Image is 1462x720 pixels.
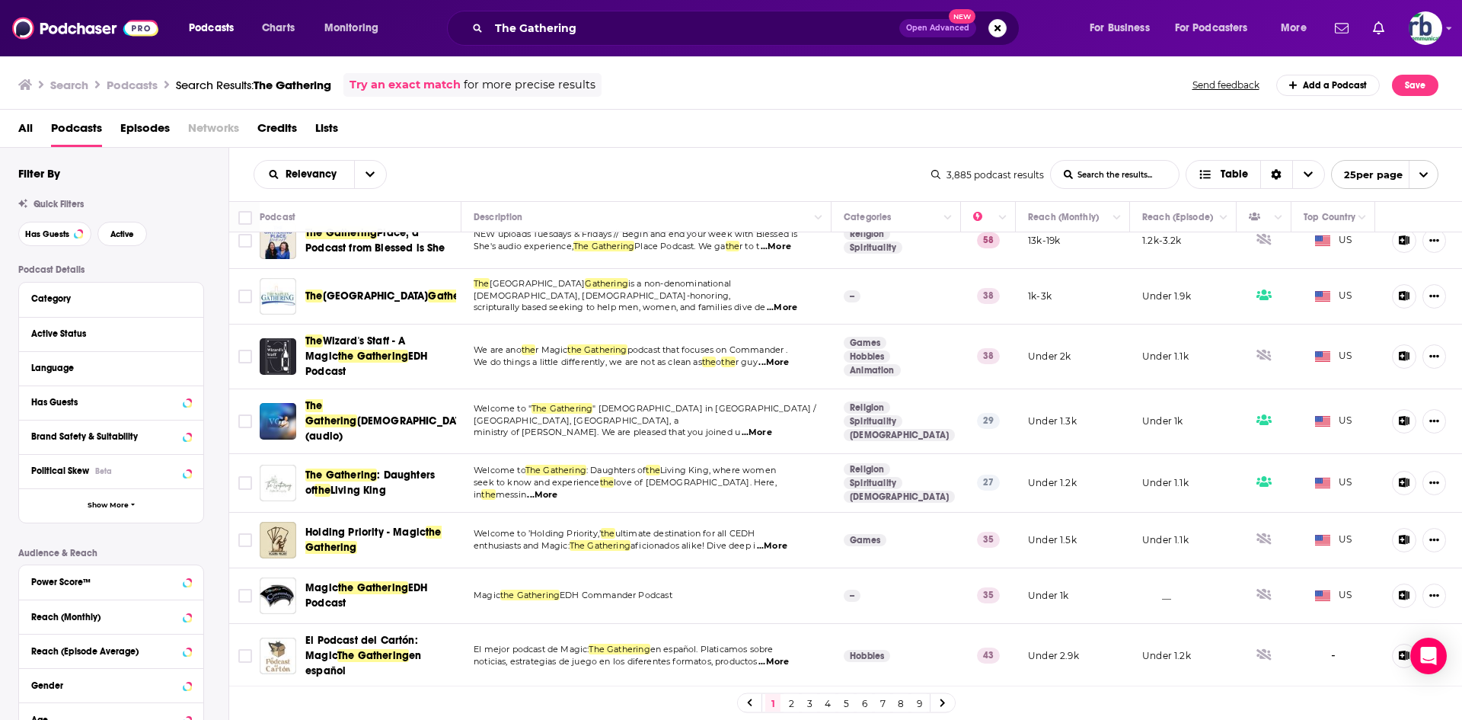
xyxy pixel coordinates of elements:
div: Power Score [973,208,994,226]
span: ...More [757,540,787,552]
p: Under 1.9k [1142,290,1191,302]
a: All [18,116,33,147]
span: The Gathering [525,465,586,475]
button: Active [97,222,147,246]
button: open menu [314,16,398,40]
div: Category [31,293,181,304]
span: scripturally based seeking to help men, women, and families dive de [474,302,765,312]
p: Under 1.3k [1028,414,1077,427]
a: Religion [844,402,890,414]
button: Save [1392,75,1438,96]
button: Political SkewBeta [31,461,191,480]
span: US [1315,414,1352,429]
div: 3,885 podcast results [931,169,1044,181]
span: Podcasts [51,116,102,147]
img: El Podcast del Cartón: Magic The Gathering en español [260,638,296,674]
span: the [726,241,740,251]
button: Has Guests [31,392,191,411]
a: Magicthe GatheringEDH Podcast [305,581,456,611]
a: Charts [252,16,304,40]
a: Show notifications dropdown [1367,15,1390,41]
span: the Gathering [500,590,560,600]
span: ...More [742,427,772,439]
span: : Daughters of [586,465,646,475]
div: Open Intercom Messenger [1410,638,1447,674]
p: Under 2k [1028,350,1071,363]
a: [DEMOGRAPHIC_DATA] [844,429,955,441]
img: The Gathering: Daughters of the Living King [260,465,296,501]
div: Podcast [260,208,295,226]
a: The Gathering: Daughters oftheLiving King [305,468,456,498]
span: r Magic [535,344,567,355]
button: Column Actions [1269,209,1288,227]
a: The[GEOGRAPHIC_DATA]Gathering [305,289,456,304]
span: Monitoring [324,18,378,39]
span: Show More [88,501,129,510]
span: The Gathering [254,78,331,92]
button: Show More Button [1422,409,1446,434]
span: EDH Podcast [305,350,428,378]
span: ...More [758,357,789,369]
a: Religion [844,463,890,475]
div: Active Status [31,328,181,339]
span: We are ano [474,344,522,355]
img: The Gathering Church (audio) [260,403,296,440]
a: 1 [765,694,780,712]
p: Under 1.1k [1142,476,1189,489]
span: For Podcasters [1175,18,1248,39]
span: Welcome to ’Holding Priority,’ [474,528,601,539]
span: ...More [527,489,557,501]
a: Search Results:The Gathering [176,78,331,92]
a: 5 [838,694,854,712]
input: Search podcasts, credits, & more... [489,16,899,40]
p: Under 1k [1142,414,1183,427]
button: Show More Button [1422,528,1446,552]
span: Place, a Podcast from Blessed is She [305,226,445,254]
p: 35 [977,587,1000,603]
span: Toggle select row [238,414,252,428]
a: Brand Safety & Suitability [31,427,191,446]
img: Holding Priority - Magic the Gathering [260,522,296,558]
span: r to t [739,241,759,251]
a: Hobbies [844,350,890,363]
a: Add a Podcast [1276,75,1381,96]
span: ...More [758,656,789,668]
span: enthusiasts and Magic: [474,540,570,551]
h2: Choose View [1186,160,1325,189]
span: the [702,357,717,367]
p: -- [844,590,860,602]
span: messin [496,489,526,500]
span: Podcasts [189,18,234,39]
button: open menu [1079,16,1169,40]
span: ...More [767,302,797,314]
span: - [1331,647,1336,664]
span: is a non-denominational [DEMOGRAPHIC_DATA], [DEMOGRAPHIC_DATA]-honoring, [474,278,731,301]
button: Show More Button [1422,471,1446,495]
span: Toggle select row [238,290,252,303]
span: Welcome to [474,465,525,475]
span: the [721,357,736,367]
button: Show More Button [1422,284,1446,309]
img: User Profile [1409,11,1442,45]
p: Under 1.2k [1142,649,1191,662]
img: The Gathering Place, a Podcast from Blessed is She [260,222,296,259]
div: Gender [31,680,178,691]
button: Column Actions [1215,209,1233,227]
a: 4 [820,694,835,712]
a: The Gathering[DEMOGRAPHIC_DATA] (audio) [305,398,456,444]
p: 35 [977,532,1000,547]
p: 43 [977,648,1000,663]
div: Reach (Episode) [1142,208,1213,226]
p: -- [844,290,860,302]
span: podcast that focuses on Commander . [627,344,788,355]
a: Religion [844,228,890,240]
p: Under 1.1k [1142,350,1189,363]
span: en español [305,649,421,677]
span: for more precise results [464,76,595,94]
span: ultimate destination for all CEDH [615,528,755,539]
button: Column Actions [809,209,828,227]
a: 3 [802,694,817,712]
span: US [1315,475,1352,491]
div: Power Score™ [31,577,178,587]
